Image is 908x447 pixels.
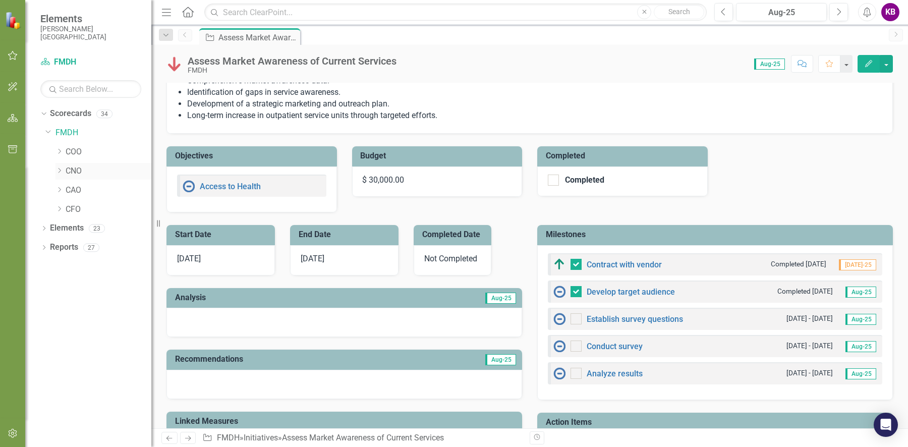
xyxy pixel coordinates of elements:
[217,433,240,442] a: FMDH
[175,293,344,302] h3: Analysis
[845,287,876,298] span: Aug-25
[200,182,261,191] a: Access to Health
[244,433,278,442] a: Initiatives
[66,185,151,196] a: CAO
[587,369,643,378] a: Analyze results
[485,293,516,304] span: Aug-25
[175,355,408,364] h3: Recommendations
[40,25,141,41] small: [PERSON_NAME][GEOGRAPHIC_DATA]
[754,59,785,70] span: Aug-25
[777,287,833,296] small: Completed [DATE]
[188,55,396,67] div: Assess Market Awareness of Current Services
[845,314,876,325] span: Aug-25
[66,165,151,177] a: CNO
[50,108,91,120] a: Scorecards
[786,341,833,351] small: [DATE] - [DATE]
[587,342,643,351] a: Conduct survey
[654,5,704,19] button: Search
[5,11,23,29] img: ClearPoint Strategy
[422,230,486,239] h3: Completed Date
[361,151,518,160] h3: Budget
[668,8,690,16] span: Search
[786,368,833,378] small: [DATE] - [DATE]
[845,368,876,379] span: Aug-25
[66,204,151,215] a: CFO
[40,80,141,98] input: Search Below...
[587,287,675,297] a: Develop target audience
[587,260,662,269] a: Contract with vendor
[771,259,826,269] small: Completed [DATE]
[282,433,444,442] div: Assess Market Awareness of Current Services
[587,314,683,324] a: Establish survey questions
[187,110,882,122] li: Long-term increase in outpatient service units through targeted efforts.
[839,259,876,270] span: [DATE]-25
[202,432,522,444] div: » »
[175,230,270,239] h3: Start Date
[736,3,827,21] button: Aug-25
[89,224,105,233] div: 23
[553,340,565,352] img: No Information
[881,3,899,21] button: KB
[96,109,112,118] div: 34
[546,151,703,160] h3: Completed
[414,245,491,275] div: Not Completed
[40,57,141,68] a: FMDH
[166,56,183,72] img: Below Plan
[845,341,876,352] span: Aug-25
[50,222,84,234] a: Elements
[786,314,833,323] small: [DATE] - [DATE]
[485,354,516,365] span: Aug-25
[546,418,888,427] h3: Action Items
[66,146,151,158] a: COO
[740,7,823,19] div: Aug-25
[50,242,78,253] a: Reports
[553,313,565,325] img: No Information
[299,230,393,239] h3: End Date
[175,151,332,160] h3: Objectives
[175,417,517,426] h3: Linked Measures
[204,4,707,21] input: Search ClearPoint...
[553,286,565,298] img: No Information
[363,175,405,185] span: $ 30,000.00
[187,87,882,98] li: Identification of gaps in service awareness.
[83,243,99,252] div: 27
[218,31,298,44] div: Assess Market Awareness of Current Services
[55,127,151,139] a: FMDH
[188,67,396,74] div: FMDH
[183,180,195,192] img: No Information
[546,230,888,239] h3: Milestones
[874,413,898,437] div: Open Intercom Messenger
[553,367,565,379] img: No Information
[553,258,565,270] img: Above Target
[177,254,201,263] span: [DATE]
[187,98,882,110] li: Development of a strategic marketing and outreach plan.
[40,13,141,25] span: Elements
[301,254,324,263] span: [DATE]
